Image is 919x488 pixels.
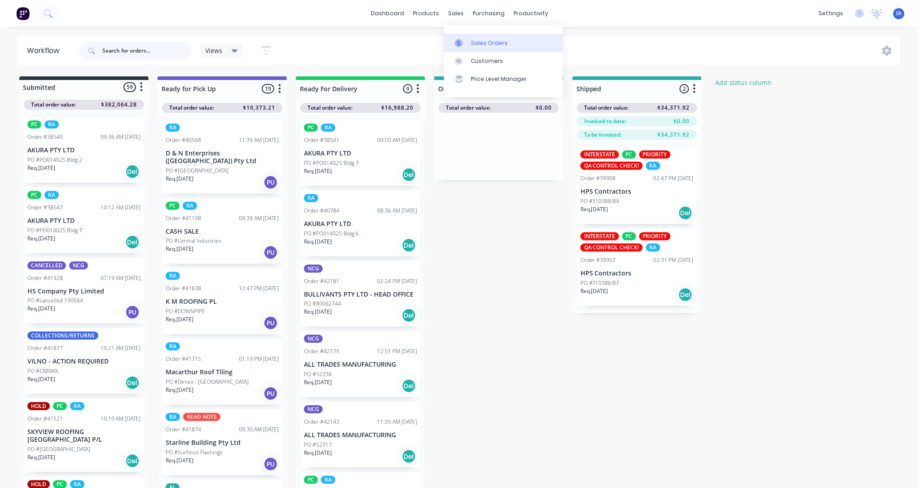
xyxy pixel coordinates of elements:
div: Order #41874 [166,426,201,434]
button: Add status column [711,76,777,89]
div: Order #42143 [304,418,339,426]
div: 10:21 AM [DATE] [101,344,141,352]
p: PO #310386/87 [580,279,620,287]
div: Workflow [27,45,64,56]
div: RA [166,272,180,280]
a: Price Level Manager [444,70,563,88]
p: Req. [DATE] [166,457,193,465]
div: RA [70,402,84,410]
p: HPS Contractors [580,270,694,277]
div: PC [304,124,318,132]
span: $0.00 [674,117,690,125]
div: Del [678,288,693,302]
p: PO #DOWNPIPE [166,307,205,315]
p: AKURA PTY LTD [304,150,417,157]
span: Invoiced to date: [584,117,627,125]
div: Del [402,379,416,393]
p: PO #CR89KK [27,367,58,375]
div: Order #41715 [166,355,201,363]
div: PRIORITY [639,232,671,240]
span: Total order value: [584,104,629,112]
p: Req. [DATE] [166,175,193,183]
a: Customers [444,52,563,70]
div: PC [27,191,41,199]
div: PU [264,386,278,401]
p: PO #PO014025 Bldg 3 [304,159,359,167]
div: INTERSTATEPCPRIORITYQA CONTROL CHECK!RAOrder #3990802:47 PM [DATE]HPS ContractorsPO #310388/89Req... [577,147,697,224]
span: $34,371.92 [658,104,690,112]
a: Sales Orders [444,34,563,52]
div: HOLD [27,402,50,410]
img: Factory [16,7,30,20]
div: 09:50 AM [DATE] [377,136,417,144]
div: Price Level Manager [471,75,527,83]
p: PO #PO014025 Bldg 7 [27,226,82,235]
p: Req. [DATE] [27,375,55,383]
div: RA [321,476,335,484]
div: Del [402,168,416,182]
div: 02:47 PM [DATE] [654,174,694,182]
p: PO #52317 [304,441,332,449]
p: PO #[GEOGRAPHIC_DATA] [27,445,90,453]
div: settings [814,7,848,20]
div: Del [678,206,693,220]
div: PCRAOrder #4119809:39 AM [DATE]CASH SALEPO #Central IndustriesReq.[DATE]PU [162,198,282,264]
div: INTERSTATEPCPRIORITYQA CONTROL CHECK!RAOrder #3990702:31 PM [DATE]HPS ContractorsPO #310386/87Req... [577,229,697,306]
div: purchasing [468,7,509,20]
p: Req. [DATE] [580,287,608,295]
span: Views [206,46,223,55]
p: Starline Building Pty Ltd [166,439,279,447]
div: 08:36 AM [DATE] [377,207,417,215]
div: PU [264,245,278,260]
div: RAOrder #4171501:19 PM [DATE]Macarthur Roof TilingPO #Denex - [GEOGRAPHIC_DATA]Req.[DATE]PU [162,339,282,405]
p: D & N Enterprises ([GEOGRAPHIC_DATA]) Pty Ltd [166,150,279,165]
p: PO #[GEOGRAPHIC_DATA] [166,167,229,175]
div: sales [444,7,468,20]
div: NCGOrder #4218102:24 PM [DATE]BULLIVANTS PTY LTD - HEAD OFFICEPO #80062744Req.[DATE]Del [300,261,421,327]
span: IA [897,9,902,18]
div: Customers [471,57,503,65]
div: Del [125,164,140,179]
div: productivity [509,7,553,20]
div: Order #41638 [166,284,201,293]
span: Total order value: [308,104,352,112]
input: Search for orders... [102,42,191,60]
div: Order #42175 [304,347,339,355]
div: Order #42181 [304,277,339,285]
p: AKURA PTY LTD [27,217,141,225]
div: READ NOTE [183,413,220,421]
div: RA [646,162,660,170]
div: Del [125,235,140,249]
div: 09:36 AM [DATE] [101,133,141,141]
p: Req. [DATE] [166,245,193,253]
div: Del [125,376,140,390]
p: PO #Denex - [GEOGRAPHIC_DATA] [166,378,249,386]
div: RA [646,244,660,252]
div: RAOrder #4056811:39 AM [DATE]D & N Enterprises ([GEOGRAPHIC_DATA]) Pty LtdPO #[GEOGRAPHIC_DATA]Re... [162,120,282,194]
div: RA [44,120,59,129]
p: HPS Contractors [580,188,694,195]
div: Order #41877 [27,344,63,352]
p: PO #Central Industries [166,237,221,245]
div: 07:19 AM [DATE] [101,274,141,282]
p: Req. [DATE] [304,378,332,386]
p: Req. [DATE] [304,167,332,175]
div: RA [166,413,180,421]
div: PU [125,305,140,319]
div: 02:31 PM [DATE] [654,256,694,264]
p: Req. [DATE] [166,315,193,324]
div: 10:10 AM [DATE] [101,415,141,423]
p: BULLIVANTS PTY LTD - HEAD OFFICE [304,291,417,298]
div: CANCELLED [27,262,66,270]
p: Req. [DATE] [580,205,608,213]
div: PCRAOrder #3854710:12 AM [DATE]AKURA PTY LTDPO #PO014025 Bldg 7Req.[DATE]Del [24,187,144,253]
p: SKYVIEW ROOFING [GEOGRAPHIC_DATA] P/L [27,428,141,444]
div: INTERSTATE [580,151,619,159]
a: dashboard [366,7,409,20]
div: NCG [304,405,323,413]
p: Req. [DATE] [27,235,55,243]
span: Total order value: [169,104,214,112]
p: CASH SALE [166,228,279,235]
div: COLLECTIONS/RETURNS [27,332,98,340]
div: Del [402,449,416,464]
